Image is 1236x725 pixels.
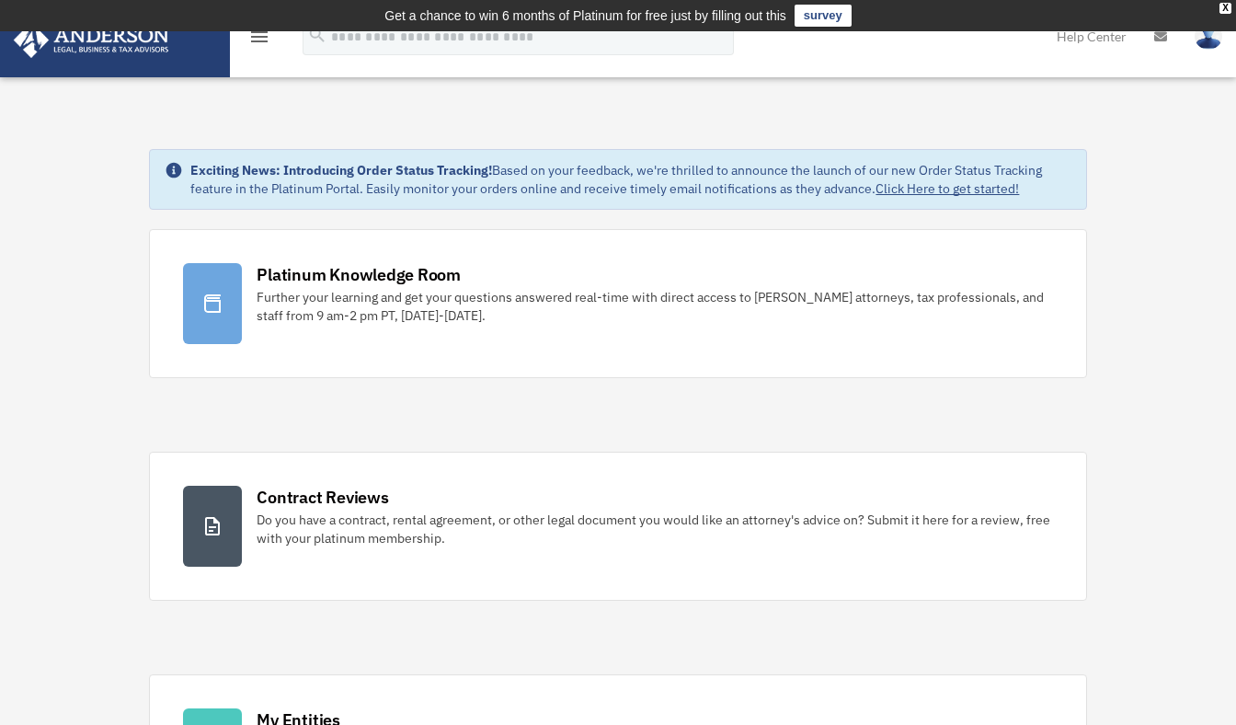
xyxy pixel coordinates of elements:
a: menu [248,32,270,48]
div: close [1219,3,1231,14]
i: menu [248,26,270,48]
i: search [307,25,327,45]
a: Click Here to get started! [875,180,1019,197]
a: Contract Reviews Do you have a contract, rental agreement, or other legal document you would like... [149,452,1086,601]
img: User Pic [1195,23,1222,50]
div: Contract Reviews [257,486,388,509]
a: Platinum Knowledge Room Further your learning and get your questions answered real-time with dire... [149,229,1086,378]
a: survey [795,5,852,27]
div: Further your learning and get your questions answered real-time with direct access to [PERSON_NAM... [257,288,1052,325]
div: Platinum Knowledge Room [257,263,461,286]
div: Based on your feedback, we're thrilled to announce the launch of our new Order Status Tracking fe... [190,161,1070,198]
strong: Exciting News: Introducing Order Status Tracking! [190,162,492,178]
div: Get a chance to win 6 months of Platinum for free just by filling out this [384,5,786,27]
img: Anderson Advisors Platinum Portal [8,22,175,58]
div: Do you have a contract, rental agreement, or other legal document you would like an attorney's ad... [257,511,1052,547]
